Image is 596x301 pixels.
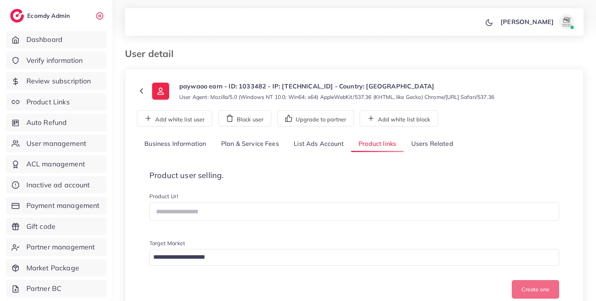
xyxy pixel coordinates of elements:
a: Plan & Service Fees [214,136,286,152]
small: User Agent: Mozilla/5.0 (Windows NT 10.0; Win64; x64) AppleWebKit/537.36 (KHTML, like Gecko) Chro... [179,93,494,101]
a: Verify information [6,52,107,69]
span: Market Package [26,263,79,273]
button: Block user [218,110,271,126]
img: avatar [559,14,574,29]
a: Product Links [6,93,107,111]
span: ACL management [26,159,85,169]
a: logoEcomdy Admin [10,9,72,22]
span: Inactive ad account [26,180,90,190]
a: ACL management [6,155,107,173]
img: logo [10,9,24,22]
span: Dashboard [26,35,62,45]
label: Target Market [149,239,185,247]
span: Partner BC [26,284,62,294]
a: Partner management [6,238,107,256]
span: Auto Refund [26,118,67,128]
div: Search for option [149,249,559,266]
p: [PERSON_NAME] [501,17,554,26]
h2: Ecomdy Admin [27,12,72,19]
label: Product Url [149,192,178,200]
a: Product links [351,136,404,152]
input: Search for option [151,251,549,263]
h4: Product user selling. [149,171,559,180]
a: Dashboard [6,31,107,48]
a: Review subscription [6,72,107,90]
a: Payment management [6,197,107,215]
a: Gift code [6,218,107,235]
span: Partner management [26,242,95,252]
span: Review subscription [26,76,91,86]
a: Inactive ad account [6,176,107,194]
span: User management [26,138,86,149]
button: Upgrade to partner [277,110,354,126]
span: Verify information [26,55,83,66]
a: Partner BC [6,280,107,298]
span: Payment management [26,201,100,211]
a: Business Information [137,136,214,152]
img: ic-user-info.36bf1079.svg [152,83,169,100]
a: Auto Refund [6,114,107,131]
button: Create one [512,280,559,299]
span: Product Links [26,97,70,107]
a: [PERSON_NAME]avatar [496,14,577,29]
button: Add white list block [360,110,438,126]
button: Add white list user [137,110,212,126]
h3: User detail [125,48,180,59]
a: Users Related [404,136,460,152]
a: Market Package [6,259,107,277]
a: List Ads Account [286,136,351,152]
span: Gift code [26,221,55,232]
p: paywaoo earn - ID: 1033482 - IP: [TECHNICAL_ID] - Country: [GEOGRAPHIC_DATA] [179,81,494,91]
a: User management [6,135,107,152]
